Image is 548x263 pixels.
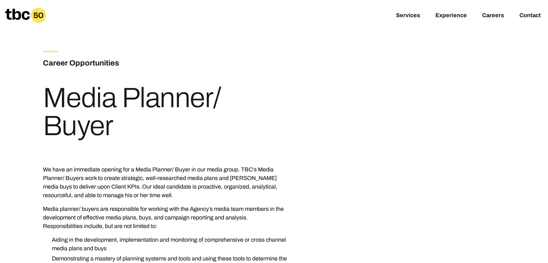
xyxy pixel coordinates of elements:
[47,236,287,253] li: Aiding in the development, implementation and monitoring of comprehensive or cross channel media ...
[43,84,287,140] h1: Media Planner/ Buyer
[43,165,287,200] p: We have an immediate opening for a Media Planner/ Buyer in our media group. TBC’s Media Planner/ ...
[43,205,287,231] p: Media planner/ buyers are responsible for working with the Agency’s media team members in the dev...
[435,12,467,20] a: Experience
[396,12,420,20] a: Services
[43,57,196,69] h3: Career Opportunities
[482,12,504,20] a: Careers
[519,12,541,20] a: Contact
[5,8,46,23] a: Homepage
